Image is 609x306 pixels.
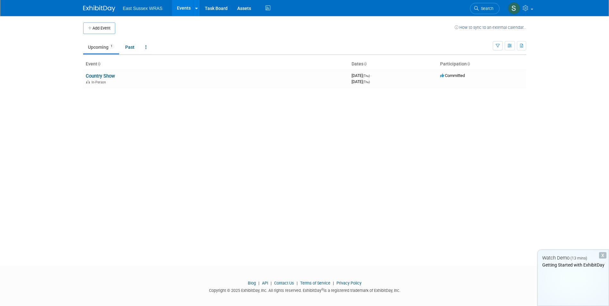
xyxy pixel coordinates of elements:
[570,256,587,260] span: (13 mins)
[363,74,370,78] span: (Thu)
[120,41,139,53] a: Past
[352,79,370,84] span: [DATE]
[479,6,493,11] span: Search
[470,3,500,14] a: Search
[97,61,100,66] a: Sort by Event Name
[83,22,115,34] button: Add Event
[352,73,372,78] span: [DATE]
[83,5,115,12] img: ExhibitDay
[83,59,349,70] th: Event
[269,281,273,285] span: |
[83,41,119,53] a: Upcoming1
[248,281,256,285] a: Blog
[538,255,609,261] div: Watch Demo
[300,281,330,285] a: Terms of Service
[336,281,361,285] a: Privacy Policy
[599,252,606,259] div: Dismiss
[262,281,268,285] a: API
[257,281,261,285] span: |
[455,25,526,30] a: How to sync to an external calendar...
[349,59,438,70] th: Dates
[86,73,115,79] a: Country Show
[86,80,90,83] img: In-Person Event
[438,59,526,70] th: Participation
[363,61,367,66] a: Sort by Start Date
[295,281,299,285] span: |
[371,73,372,78] span: -
[538,262,609,268] div: Getting Started with ExhibitDay
[508,2,520,14] img: Steph Brown
[109,44,114,49] span: 1
[440,73,465,78] span: Committed
[123,6,163,11] span: East Sussex WRAS
[274,281,294,285] a: Contact Us
[321,288,324,291] sup: ®
[363,80,370,84] span: (Thu)
[467,61,470,66] a: Sort by Participation Type
[91,80,108,84] span: In-Person
[331,281,335,285] span: |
